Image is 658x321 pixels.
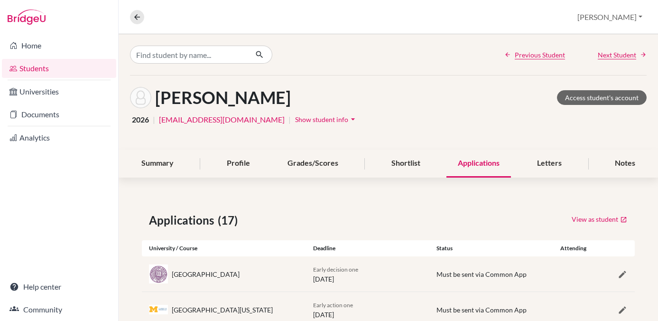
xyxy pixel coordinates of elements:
a: Students [2,59,116,78]
span: Show student info [295,115,348,123]
div: Shortlist [380,150,432,178]
span: 2026 [132,114,149,125]
div: [DATE] [306,264,429,284]
div: Letters [526,150,573,178]
a: Previous Student [504,50,565,60]
div: [GEOGRAPHIC_DATA] [172,269,240,279]
span: Previous Student [515,50,565,60]
img: Bridge-U [8,9,46,25]
span: (17) [218,212,241,229]
img: us_nor_xmt26504.jpeg [149,264,168,283]
span: Next Student [598,50,636,60]
div: Grades/Scores [276,150,350,178]
span: Applications [149,212,218,229]
div: Profile [215,150,261,178]
span: Early decision one [313,266,358,273]
a: Documents [2,105,116,124]
a: [EMAIL_ADDRESS][DOMAIN_NAME] [159,114,285,125]
a: Home [2,36,116,55]
span: | [288,114,291,125]
img: us_umi_m_7di3pp.jpeg [149,305,168,315]
span: Early action one [313,302,353,309]
button: Show student infoarrow_drop_down [295,112,358,127]
i: arrow_drop_down [348,114,358,124]
div: Attending [553,244,594,253]
a: Access student's account [557,90,647,105]
span: | [153,114,155,125]
a: Next Student [598,50,647,60]
input: Find student by name... [130,46,248,64]
button: [PERSON_NAME] [573,8,647,26]
a: Universities [2,82,116,101]
span: Must be sent via Common App [436,270,527,278]
a: Analytics [2,128,116,147]
div: Summary [130,150,185,178]
a: Help center [2,277,116,296]
a: Community [2,300,116,319]
div: [GEOGRAPHIC_DATA][US_STATE] [172,305,273,315]
div: Applications [446,150,511,178]
span: Must be sent via Common App [436,306,527,314]
div: University / Course [142,244,306,253]
div: Notes [603,150,647,178]
a: View as student [571,212,628,227]
div: Status [429,244,553,253]
img: Yassin Hamed's avatar [130,87,151,108]
h1: [PERSON_NAME] [155,87,291,108]
div: Deadline [306,244,429,253]
div: [DATE] [306,300,429,320]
